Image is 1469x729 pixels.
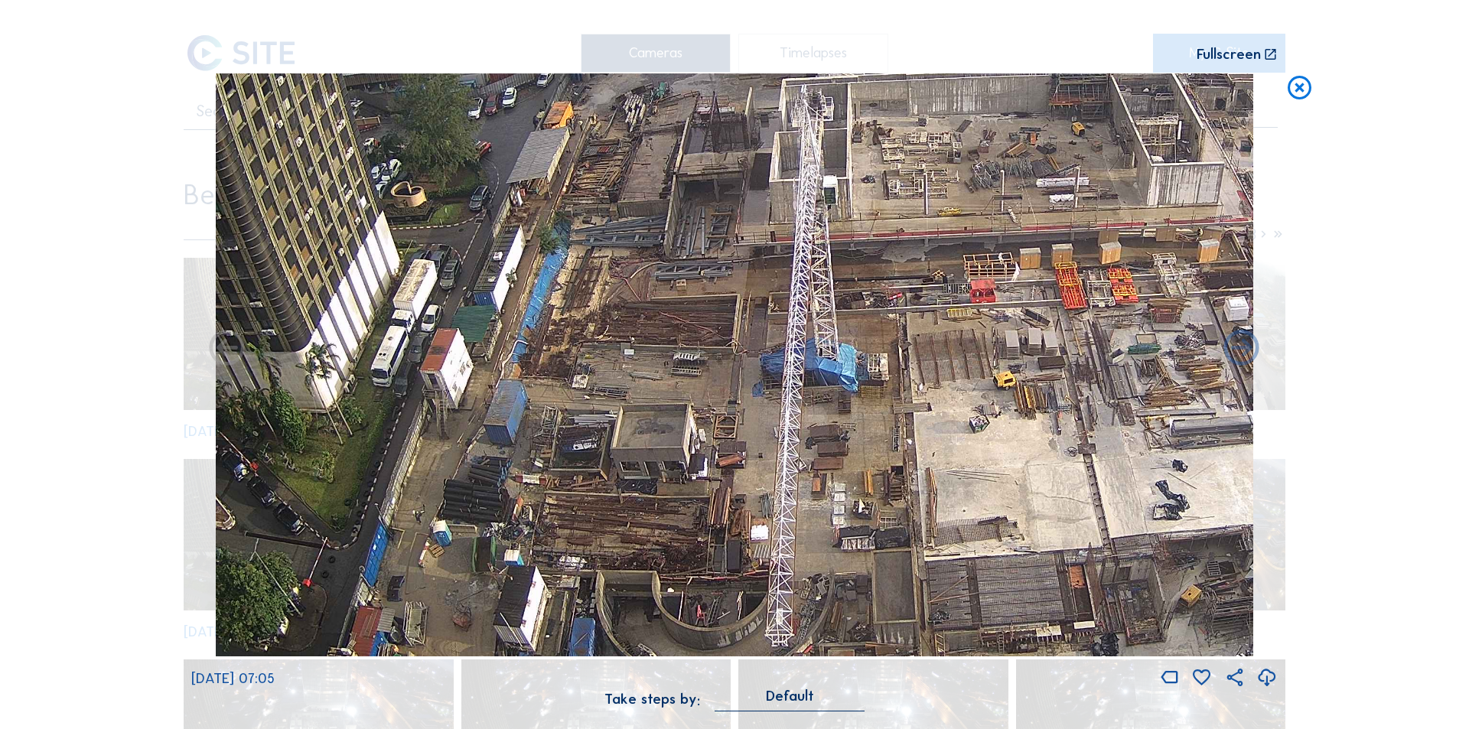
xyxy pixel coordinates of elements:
[604,692,700,707] div: Take steps by:
[1220,328,1263,371] i: Back
[715,689,865,711] div: Default
[1197,47,1261,63] div: Fullscreen
[216,73,1252,656] img: Image
[766,689,814,703] div: Default
[206,328,249,371] i: Forward
[191,669,275,687] span: [DATE] 07:05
